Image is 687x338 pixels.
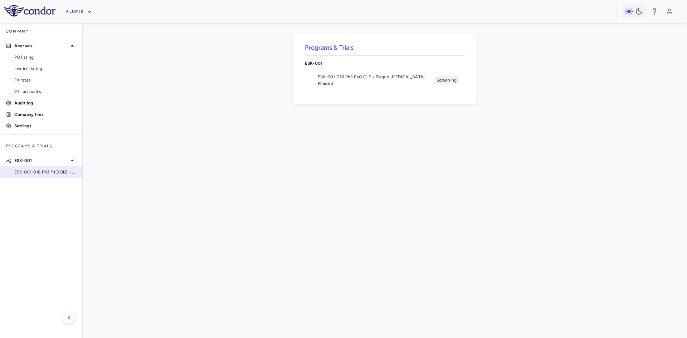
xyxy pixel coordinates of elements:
[4,5,55,16] img: logo-full-SnFGN8VE.png
[14,123,77,129] p: Settings
[434,77,459,83] span: Screening
[14,88,77,95] span: G/L accounts
[14,54,77,60] span: PO listing
[318,80,434,87] span: Phase 3
[318,74,434,80] span: ESK-001-018 Ph3 PsO OLE • Plaque [MEDICAL_DATA]
[14,111,77,118] p: Company files
[14,65,77,72] span: Invoice listing
[14,157,68,164] p: ESK-001
[305,56,465,71] div: ESK-001
[14,77,77,83] span: FX rates
[14,43,68,49] p: Accruals
[14,169,77,175] span: ESK-001-018 Ph3 PsO OLE • Plaque [MEDICAL_DATA]
[66,6,92,18] button: Alumis
[305,43,465,53] h6: Programs & Trials
[305,71,465,89] li: ESK-001-018 Ph3 PsO OLE • Plaque [MEDICAL_DATA]Phase 3Screening
[14,100,77,106] p: Audit log
[305,60,465,67] p: ESK-001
